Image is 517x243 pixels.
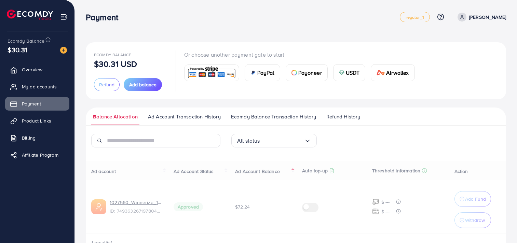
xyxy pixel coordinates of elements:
span: regular_1 [406,15,424,19]
button: Refund [94,78,120,91]
img: card [291,70,297,75]
span: Ecomdy Balance Transaction History [231,113,316,120]
span: Ad Account Transaction History [148,113,221,120]
a: Billing [5,131,69,145]
input: Search for option [260,135,304,146]
span: USDT [346,69,360,77]
a: My ad accounts [5,80,69,94]
img: image [60,47,67,54]
img: card [339,70,344,75]
img: logo [7,10,53,20]
span: Product Links [22,117,51,124]
h3: Payment [86,12,124,22]
span: Affiliate Program [22,152,58,158]
img: card [187,66,237,80]
span: Balance Allocation [93,113,138,120]
span: PayPal [257,69,274,77]
a: Overview [5,63,69,76]
a: card [184,65,239,81]
span: Payoneer [298,69,322,77]
p: Or choose another payment gate to start [184,51,420,59]
span: Ecomdy Balance [8,38,44,44]
a: cardAirwallex [371,64,414,81]
span: Refund [99,81,114,88]
iframe: Chat [488,212,512,238]
span: Add balance [129,81,157,88]
p: [PERSON_NAME] [469,13,506,21]
a: Payment [5,97,69,111]
a: cardPayPal [245,64,280,81]
a: Affiliate Program [5,148,69,162]
img: card [377,70,385,75]
a: cardUSDT [333,64,366,81]
span: All status [237,135,260,146]
img: menu [60,13,68,21]
button: Add balance [124,78,162,91]
span: $30.31 [8,45,27,55]
span: Refund History [326,113,360,120]
span: Billing [22,134,36,141]
a: [PERSON_NAME] [455,13,506,22]
img: card [250,70,256,75]
a: regular_1 [400,12,430,22]
span: Payment [22,100,41,107]
p: $30.31 USD [94,60,137,68]
span: My ad accounts [22,83,57,90]
span: Ecomdy Balance [94,52,131,58]
a: cardPayoneer [286,64,328,81]
span: Overview [22,66,42,73]
a: Product Links [5,114,69,128]
span: Airwallex [386,69,409,77]
div: Search for option [231,134,317,147]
